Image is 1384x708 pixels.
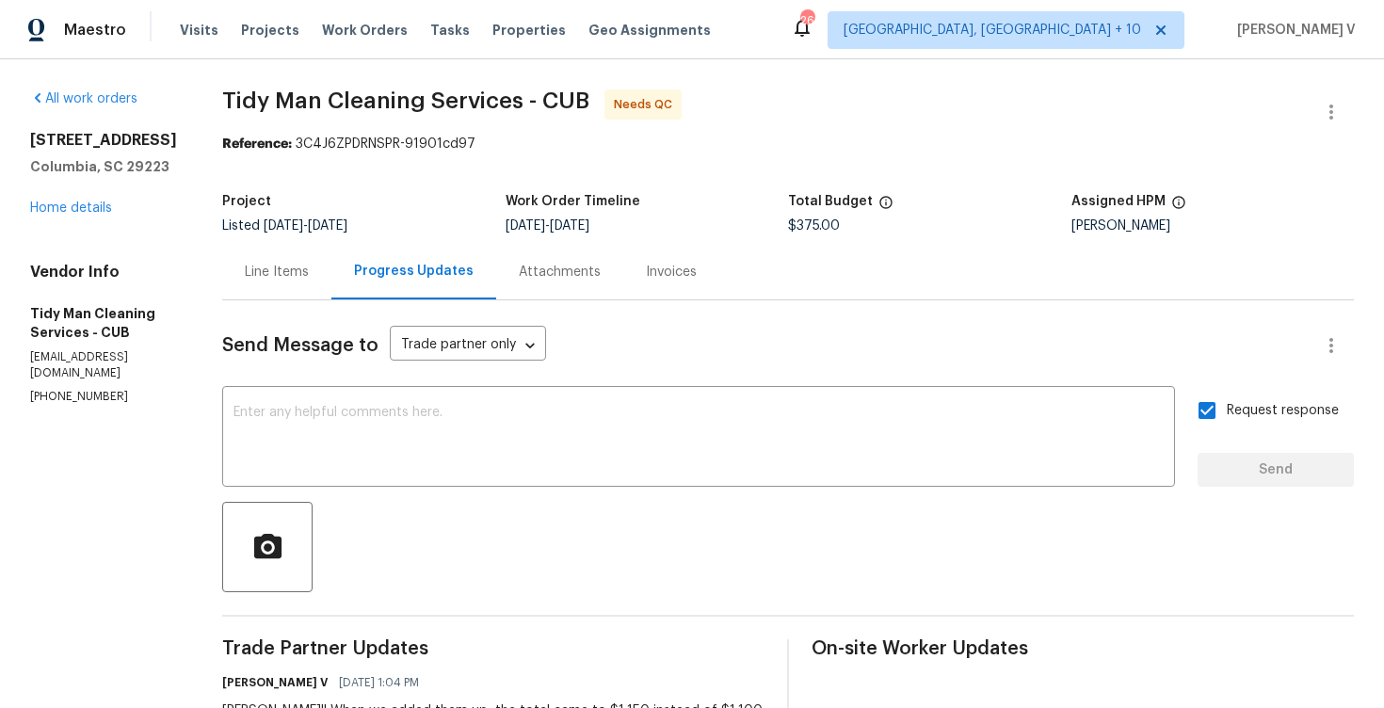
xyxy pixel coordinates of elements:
[1227,401,1339,421] span: Request response
[1071,219,1355,233] div: [PERSON_NAME]
[506,219,545,233] span: [DATE]
[1171,195,1186,219] span: The hpm assigned to this work order.
[245,263,309,282] div: Line Items
[222,219,347,233] span: Listed
[222,673,328,692] h6: [PERSON_NAME] V
[222,336,378,355] span: Send Message to
[264,219,303,233] span: [DATE]
[614,95,680,114] span: Needs QC
[308,219,347,233] span: [DATE]
[180,21,218,40] span: Visits
[30,157,177,176] h5: Columbia, SC 29223
[30,201,112,215] a: Home details
[264,219,347,233] span: -
[788,195,873,208] h5: Total Budget
[506,219,589,233] span: -
[30,92,137,105] a: All work orders
[1071,195,1166,208] h5: Assigned HPM
[64,21,126,40] span: Maestro
[430,24,470,37] span: Tasks
[550,219,589,233] span: [DATE]
[844,21,1141,40] span: [GEOGRAPHIC_DATA], [GEOGRAPHIC_DATA] + 10
[800,11,813,30] div: 261
[588,21,711,40] span: Geo Assignments
[30,131,177,150] h2: [STREET_ADDRESS]
[878,195,893,219] span: The total cost of line items that have been proposed by Opendoor. This sum includes line items th...
[222,89,589,112] span: Tidy Man Cleaning Services - CUB
[30,349,177,381] p: [EMAIL_ADDRESS][DOMAIN_NAME]
[222,639,764,658] span: Trade Partner Updates
[222,195,271,208] h5: Project
[1230,21,1356,40] span: [PERSON_NAME] V
[30,263,177,282] h4: Vendor Info
[519,263,601,282] div: Attachments
[812,639,1354,658] span: On-site Worker Updates
[322,21,408,40] span: Work Orders
[241,21,299,40] span: Projects
[354,262,474,281] div: Progress Updates
[339,673,419,692] span: [DATE] 1:04 PM
[222,137,292,151] b: Reference:
[222,135,1354,153] div: 3C4J6ZPDRNSPR-91901cd97
[788,219,840,233] span: $375.00
[646,263,697,282] div: Invoices
[506,195,640,208] h5: Work Order Timeline
[30,304,177,342] h5: Tidy Man Cleaning Services - CUB
[492,21,566,40] span: Properties
[30,389,177,405] p: [PHONE_NUMBER]
[390,330,546,362] div: Trade partner only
